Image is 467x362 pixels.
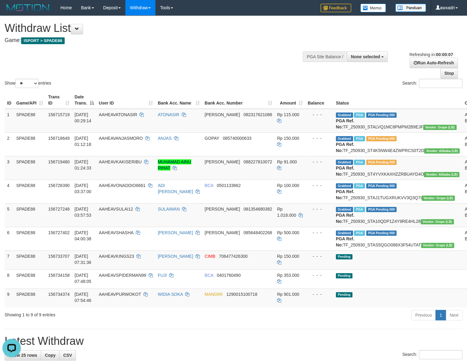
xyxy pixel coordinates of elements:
span: Vendor URL: https://dashboard.q2checkout.com/secure [421,243,454,248]
a: [PERSON_NAME] [158,254,193,259]
a: Stop [440,68,458,78]
span: Grabbed [336,160,353,165]
td: 2 [5,132,14,156]
h1: Latest Withdraw [5,335,462,347]
div: - - - [308,206,331,212]
span: Rp 115.000 [277,112,299,117]
span: Rp 1.018.000 [277,207,296,218]
span: 156734374 [48,292,70,297]
td: 1 [5,109,14,133]
span: [PERSON_NAME] [205,159,240,164]
div: - - - [308,159,331,165]
a: 1 [435,310,446,320]
h4: Game: [5,37,305,44]
span: Vendor URL: https://dashboard.q2checkout.com/secure [424,172,459,177]
span: [DATE] 07:48:05 [74,273,91,284]
span: [PERSON_NAME] [205,230,240,235]
b: PGA Ref. No: [336,166,354,177]
span: 156726390 [48,183,70,188]
span: Vendor URL: https://dashboard.q2checkout.com/secure [424,148,460,154]
span: CSV [63,353,72,358]
th: Date Trans.: activate to sort column descending [72,91,96,109]
input: Search: [419,79,462,88]
span: PGA Pending [366,136,397,141]
span: Copy 085740000633 to clipboard [223,136,251,141]
h1: Withdraw List [5,22,305,34]
a: Run Auto-Refresh [410,58,458,68]
span: Copy 0501133662 to clipboard [217,183,241,188]
td: TF_250930_ST4YVXKAXHZZRBUAYD4O [333,156,462,180]
div: - - - [308,182,331,189]
td: SPADE88 [14,227,46,250]
span: Marked by awxadri [354,136,365,141]
strong: 00:00:07 [436,52,453,57]
span: BCA [205,273,213,278]
td: 5 [5,203,14,227]
div: - - - [308,272,331,278]
a: [PERSON_NAME] [158,230,193,235]
span: 156715719 [48,112,70,117]
span: Pending [336,254,352,259]
td: 3 [5,156,14,180]
b: PGA Ref. No: [336,142,354,153]
span: ISPORT > SPADE88 [21,37,65,44]
span: AAHEAVKAKISERIBU [99,159,142,164]
td: TF_250930_ST4K5NW4E4ZWPRCS0T2D [333,132,462,156]
span: [DATE] 07:54:46 [74,292,91,303]
td: SPADE88 [14,250,46,269]
span: [PERSON_NAME] [205,207,240,211]
span: AAHEAVSULAI12 [99,207,133,211]
td: 7 [5,250,14,269]
span: 156727402 [48,230,70,235]
img: Feedback.jpg [321,4,351,12]
a: MUHAMAD AINU RIHAT [158,159,191,170]
a: FUJI [158,273,167,278]
a: Copy [41,350,59,360]
th: Bank Acc. Name: activate to sort column ascending [155,91,202,109]
a: Previous [411,310,436,320]
span: Marked by awxadri [354,231,365,236]
span: 156733707 [48,254,70,259]
span: PGA Pending [366,160,397,165]
span: PGA Pending [366,112,397,118]
td: TF_250930_STAJ1TUGXRUKVV3Q3Q7I [333,180,462,203]
div: - - - [308,230,331,236]
span: Rp 100.000 [277,183,299,188]
td: SPADE88 [14,288,46,307]
a: SULAIMAN [158,207,180,211]
label: Search: [402,79,462,88]
a: CSV [59,350,76,360]
span: Marked by awxadri [354,112,365,118]
a: WIDIA SOKA [158,292,183,297]
span: Copy 085648402268 to clipboard [244,230,272,235]
span: Copy [45,353,55,358]
th: Amount: activate to sort column ascending [275,91,305,109]
td: 6 [5,227,14,250]
a: ANJAS [158,136,172,141]
span: CIMB [205,254,215,259]
span: [DATE] 01:12:18 [74,136,91,147]
span: Refreshing in: [409,52,453,57]
th: ID [5,91,14,109]
a: Next [446,310,462,320]
span: Pending [336,292,352,297]
span: Marked by awxadri [354,160,365,165]
span: 156719480 [48,159,70,164]
th: Trans ID: activate to sort column ascending [46,91,72,109]
span: Rp 500.000 [277,230,299,235]
span: 156718649 [48,136,70,141]
td: TF_250930_STA10QDP1Z4Y9RE4HL28 [333,203,462,227]
span: Marked by awxadri [354,207,365,212]
span: [DATE] 04:00:38 [74,230,91,241]
span: Grabbed [336,112,353,118]
td: SPADE88 [14,109,46,133]
span: Vendor URL: https://dashboard.q2checkout.com/secure [423,125,457,130]
span: [DATE] 01:24:33 [74,159,91,170]
span: Copy 1290015100718 to clipboard [226,292,257,297]
div: - - - [308,112,331,118]
span: AAHEAVKINGS23 [99,254,134,259]
span: Rp 353.000 [277,273,299,278]
span: MANDIRI [205,292,223,297]
label: Search: [402,350,462,359]
th: Game/API: activate to sort column ascending [14,91,46,109]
